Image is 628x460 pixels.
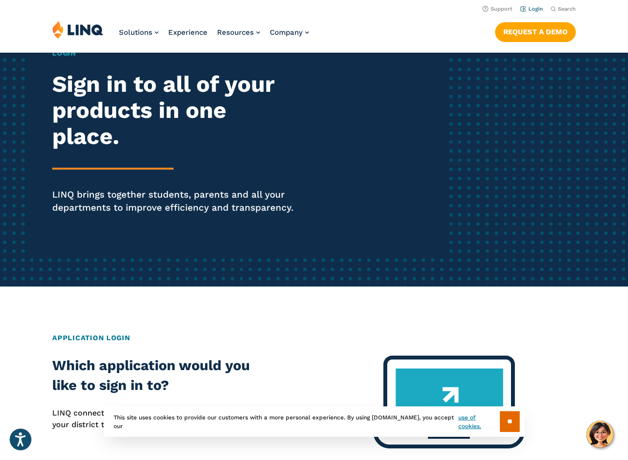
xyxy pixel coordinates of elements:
p: LINQ brings together students, parents and all your departments to improve efficiency and transpa... [52,188,294,214]
span: Search [558,6,576,12]
h2: Sign in to all of your products in one place. [52,71,294,149]
img: LINQ | K‑12 Software [52,20,103,39]
nav: Primary Navigation [119,20,309,52]
a: Experience [168,28,207,37]
h2: Application Login [52,333,575,344]
button: Open Search Bar [551,5,576,13]
a: Solutions [119,28,159,37]
h2: Which application would you like to sign in to? [52,356,261,395]
a: Resources [217,28,260,37]
button: Hello, have a question? Let’s chat. [586,421,613,448]
h1: Login [52,48,294,59]
div: This site uses cookies to provide our customers with a more personal experience. By using [DOMAIN... [104,406,525,437]
span: Company [270,28,303,37]
p: LINQ connects the entire K‑12 community, helping your district to work far more efficiently. [52,407,261,431]
span: Resources [217,28,254,37]
a: Company [270,28,309,37]
a: Login [520,6,543,12]
a: Support [482,6,512,12]
nav: Button Navigation [495,20,576,42]
a: use of cookies. [458,413,499,431]
span: Solutions [119,28,152,37]
a: Request a Demo [495,22,576,42]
